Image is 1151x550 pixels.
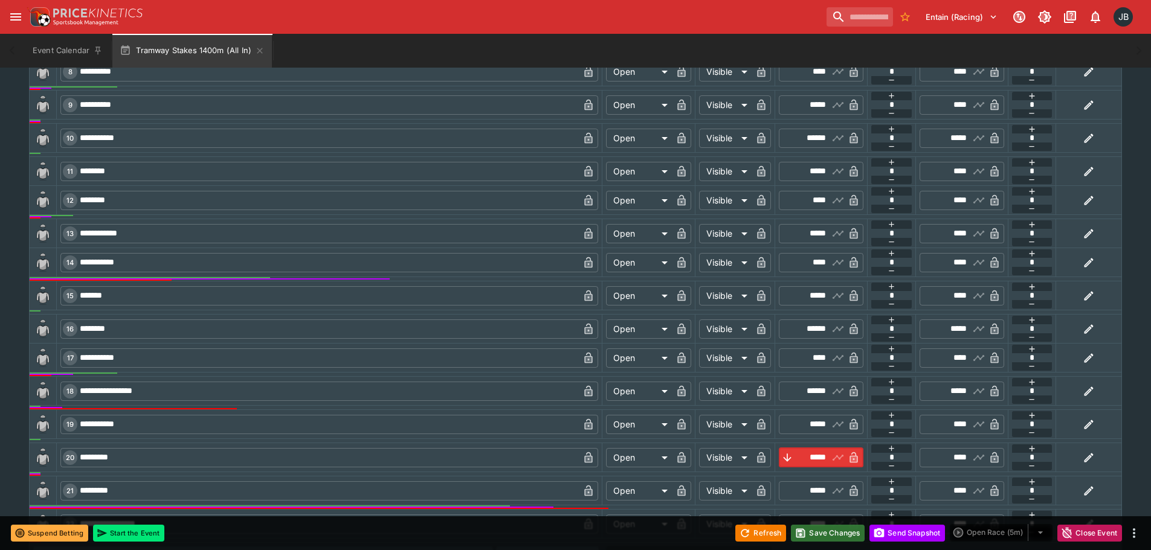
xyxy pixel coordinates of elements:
[33,319,53,339] img: blank-silk.png
[1127,526,1141,540] button: more
[63,453,77,462] span: 20
[699,514,752,534] div: Visible
[606,286,672,305] div: Open
[64,258,76,267] span: 14
[33,514,53,534] img: blank-silk.png
[64,487,76,495] span: 21
[606,95,672,115] div: Open
[1057,525,1122,542] button: Close Event
[27,5,51,29] img: PriceKinetics Logo
[64,325,76,333] span: 16
[1110,4,1136,30] button: Josh Brown
[33,481,53,500] img: blank-silk.png
[33,191,53,210] img: blank-silk.png
[33,448,53,467] img: blank-silk.png
[64,229,76,238] span: 13
[606,448,672,467] div: Open
[606,129,672,148] div: Open
[699,162,752,181] div: Visible
[699,253,752,272] div: Visible
[699,448,752,467] div: Visible
[606,319,672,339] div: Open
[606,514,672,534] div: Open
[606,224,672,243] div: Open
[33,162,53,181] img: blank-silk.png
[33,224,53,243] img: blank-silk.png
[33,286,53,305] img: blank-silk.png
[606,253,672,272] div: Open
[33,253,53,272] img: blank-silk.png
[33,415,53,434] img: blank-silk.png
[699,348,752,368] div: Visible
[112,34,272,68] button: Tramway Stakes 1400m (All In)
[53,20,118,25] img: Sportsbook Management
[25,34,110,68] button: Event Calendar
[1034,6,1056,28] button: Toggle light/dark mode
[895,7,915,27] button: No Bookmarks
[699,319,752,339] div: Visible
[33,129,53,148] img: blank-silk.png
[66,101,75,109] span: 9
[699,62,752,82] div: Visible
[64,134,76,142] span: 10
[64,420,76,429] span: 19
[1085,6,1106,28] button: Notifications
[606,162,672,181] div: Open
[606,481,672,500] div: Open
[1059,6,1081,28] button: Documentation
[606,348,672,368] div: Open
[606,415,672,434] div: Open
[827,7,893,27] input: search
[791,525,865,542] button: Save Changes
[950,524,1053,541] div: split button
[1008,6,1030,28] button: Connected to PK
[699,95,752,115] div: Visible
[93,525,164,542] button: Start the Event
[53,8,143,18] img: PriceKinetics
[11,525,88,542] button: Suspend Betting
[699,129,752,148] div: Visible
[699,191,752,210] div: Visible
[64,387,76,395] span: 18
[64,292,76,300] span: 15
[65,167,76,176] span: 11
[1114,7,1133,27] div: Josh Brown
[64,196,76,205] span: 12
[65,354,76,362] span: 17
[33,348,53,368] img: blank-silk.png
[606,382,672,401] div: Open
[699,286,752,305] div: Visible
[33,62,53,82] img: blank-silk.png
[699,224,752,243] div: Visible
[699,481,752,500] div: Visible
[5,6,27,28] button: open drawer
[699,382,752,401] div: Visible
[33,95,53,115] img: blank-silk.png
[735,525,786,542] button: Refresh
[699,415,752,434] div: Visible
[918,7,1005,27] button: Select Tenant
[869,525,945,542] button: Send Snapshot
[66,68,75,76] span: 8
[33,382,53,401] img: blank-silk.png
[606,62,672,82] div: Open
[606,191,672,210] div: Open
